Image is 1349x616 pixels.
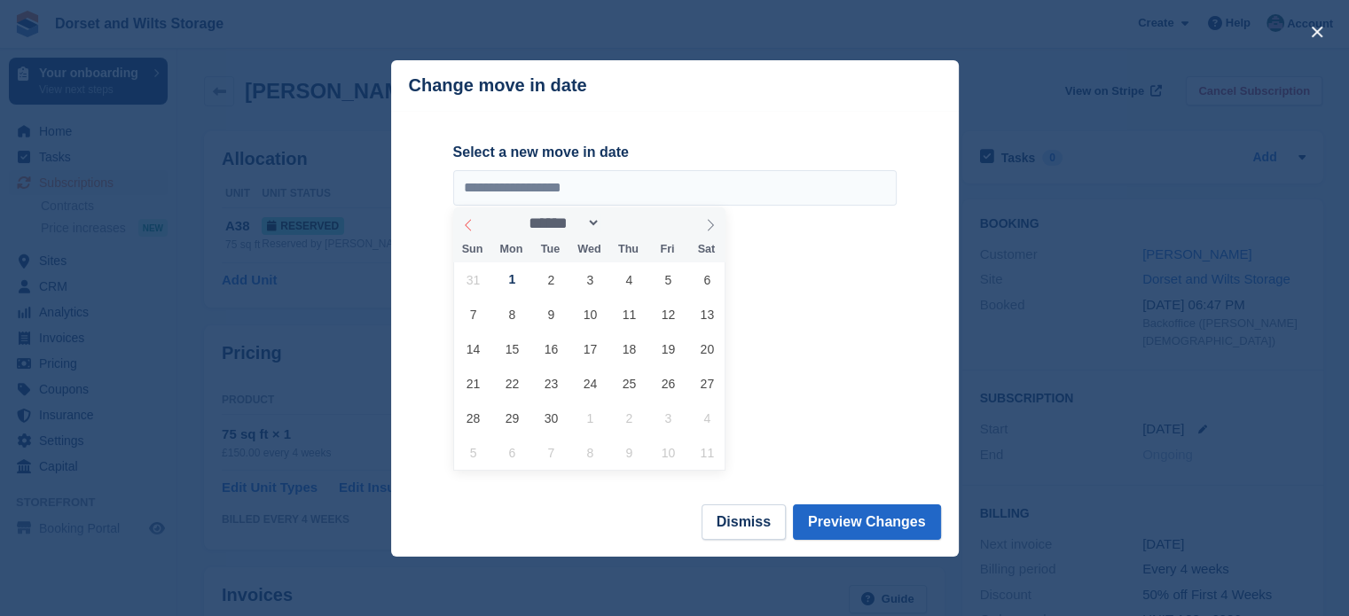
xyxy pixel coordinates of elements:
p: Change move in date [409,75,587,96]
span: September 13, 2025 [690,297,725,331]
span: Mon [491,244,530,255]
span: October 9, 2025 [612,435,647,470]
label: Select a new move in date [453,142,897,163]
span: September 5, 2025 [651,262,686,297]
span: September 1, 2025 [495,262,529,297]
span: October 4, 2025 [690,401,725,435]
button: close [1303,18,1331,46]
span: October 1, 2025 [573,401,608,435]
span: September 27, 2025 [690,366,725,401]
span: Sat [686,244,725,255]
span: September 14, 2025 [456,331,490,366]
span: Wed [569,244,608,255]
span: September 29, 2025 [495,401,529,435]
span: September 8, 2025 [495,297,529,331]
span: October 5, 2025 [456,435,490,470]
span: September 15, 2025 [495,331,529,366]
span: October 6, 2025 [495,435,529,470]
span: September 24, 2025 [573,366,608,401]
span: September 2, 2025 [534,262,569,297]
span: September 11, 2025 [612,297,647,331]
span: October 8, 2025 [573,435,608,470]
span: September 7, 2025 [456,297,490,331]
span: September 18, 2025 [612,331,647,366]
span: September 6, 2025 [690,262,725,297]
span: September 26, 2025 [651,366,686,401]
span: September 12, 2025 [651,297,686,331]
span: September 17, 2025 [573,331,608,366]
span: Fri [647,244,686,255]
span: September 22, 2025 [495,366,529,401]
select: Month [522,214,600,232]
span: Sun [453,244,492,255]
input: Year [600,214,656,232]
span: September 4, 2025 [612,262,647,297]
span: October 7, 2025 [534,435,569,470]
span: Thu [608,244,647,255]
button: Preview Changes [793,504,941,540]
span: September 28, 2025 [456,401,490,435]
span: October 11, 2025 [690,435,725,470]
span: October 2, 2025 [612,401,647,435]
span: September 25, 2025 [612,366,647,401]
span: September 16, 2025 [534,331,569,366]
span: October 3, 2025 [651,401,686,435]
button: Dismiss [702,504,786,540]
span: September 30, 2025 [534,401,569,435]
span: September 9, 2025 [534,297,569,331]
span: September 21, 2025 [456,366,490,401]
span: September 20, 2025 [690,331,725,366]
span: October 10, 2025 [651,435,686,470]
span: Tue [530,244,569,255]
span: September 19, 2025 [651,331,686,366]
span: September 23, 2025 [534,366,569,401]
span: September 10, 2025 [573,297,608,331]
span: August 31, 2025 [456,262,490,297]
span: September 3, 2025 [573,262,608,297]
